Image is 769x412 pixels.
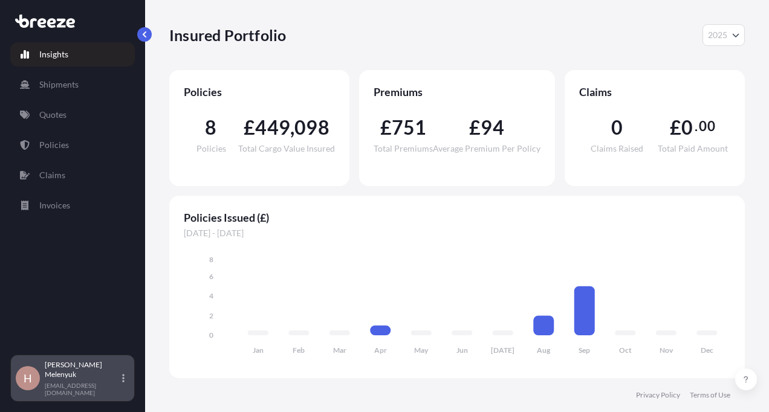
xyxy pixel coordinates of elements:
[537,346,551,355] tspan: Aug
[209,272,213,281] tspan: 6
[39,169,65,181] p: Claims
[39,48,68,60] p: Insights
[294,118,329,137] span: 098
[184,210,730,225] span: Policies Issued (£)
[380,118,392,137] span: £
[39,139,69,151] p: Policies
[579,85,730,99] span: Claims
[184,85,335,99] span: Policies
[374,85,540,99] span: Premiums
[469,118,481,137] span: £
[374,346,387,355] tspan: Apr
[392,118,427,137] span: 751
[24,372,32,384] span: H
[209,291,213,300] tspan: 4
[579,346,590,355] tspan: Sep
[184,227,730,239] span: [DATE] - [DATE]
[636,390,680,400] a: Privacy Policy
[414,346,429,355] tspan: May
[253,346,264,355] tspan: Jan
[433,144,540,153] span: Average Premium Per Policy
[660,346,673,355] tspan: Nov
[10,163,135,187] a: Claims
[209,311,213,320] tspan: 2
[10,72,135,97] a: Shipments
[374,144,433,153] span: Total Premiums
[701,346,713,355] tspan: Dec
[333,346,346,355] tspan: Mar
[10,42,135,66] a: Insights
[10,133,135,157] a: Policies
[702,24,745,46] button: Year Selector
[169,25,286,45] p: Insured Portfolio
[481,118,504,137] span: 94
[39,199,70,211] p: Invoices
[699,121,715,131] span: 00
[255,118,290,137] span: 449
[611,118,623,137] span: 0
[10,103,135,127] a: Quotes
[658,144,728,153] span: Total Paid Amount
[238,144,335,153] span: Total Cargo Value Insured
[196,144,226,153] span: Policies
[619,346,632,355] tspan: Oct
[290,118,294,137] span: ,
[39,109,67,121] p: Quotes
[244,118,255,137] span: £
[491,346,514,355] tspan: [DATE]
[205,118,216,137] span: 8
[39,79,79,91] p: Shipments
[45,360,120,379] p: [PERSON_NAME] Melenyuk
[708,29,727,41] span: 2025
[209,330,213,340] tspan: 0
[209,255,213,264] tspan: 8
[456,346,468,355] tspan: Jun
[690,390,730,400] a: Terms of Use
[670,118,681,137] span: £
[591,144,643,153] span: Claims Raised
[45,382,120,396] p: [EMAIL_ADDRESS][DOMAIN_NAME]
[695,121,698,131] span: .
[10,193,135,217] a: Invoices
[293,346,305,355] tspan: Feb
[681,118,693,137] span: 0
